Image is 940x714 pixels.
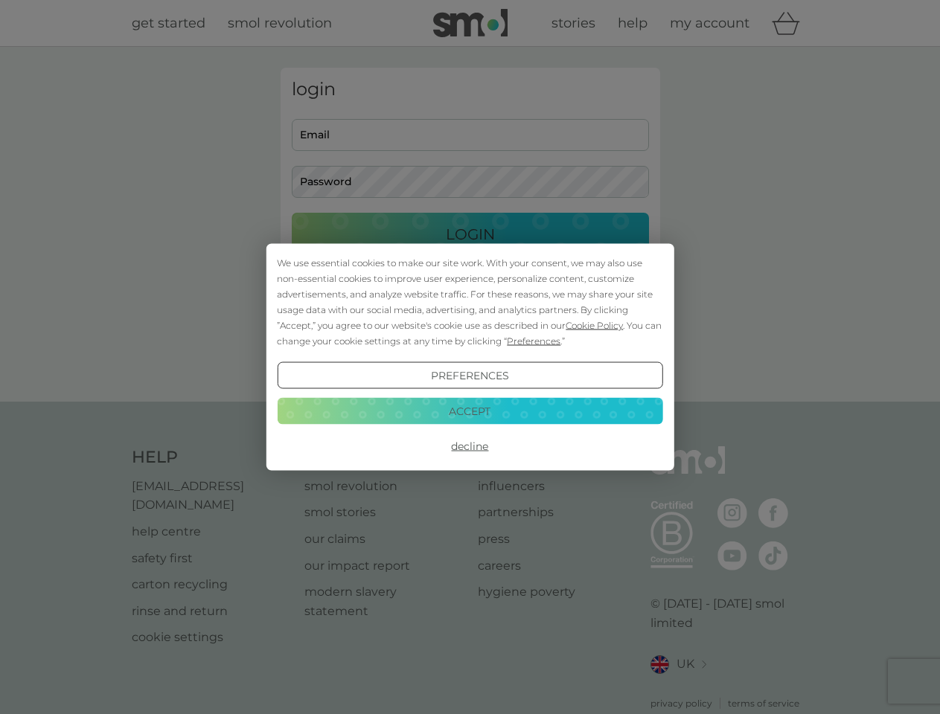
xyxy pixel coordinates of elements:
[277,362,662,389] button: Preferences
[566,320,623,331] span: Cookie Policy
[507,335,560,347] span: Preferences
[266,244,674,471] div: Cookie Consent Prompt
[277,255,662,349] div: We use essential cookies to make our site work. With your consent, we may also use non-essential ...
[277,397,662,424] button: Accept
[277,433,662,460] button: Decline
